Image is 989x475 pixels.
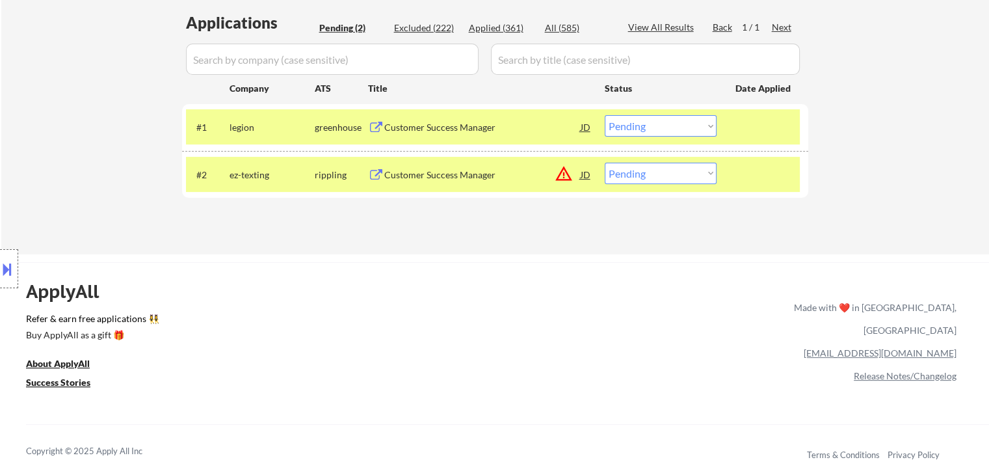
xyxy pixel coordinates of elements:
div: Excluded (222) [394,21,459,34]
div: Customer Success Manager [384,169,581,182]
input: Search by company (case sensitive) [186,44,479,75]
div: View All Results [628,21,698,34]
div: Pending (2) [319,21,384,34]
div: Back [713,21,733,34]
div: ez-texting [230,169,315,182]
div: Title [368,82,592,95]
a: Refer & earn free applications 👯‍♀️ [26,314,522,328]
div: Customer Success Manager [384,121,581,134]
div: All (585) [545,21,610,34]
a: [EMAIL_ADDRESS][DOMAIN_NAME] [804,347,956,359]
div: rippling [315,169,368,182]
input: Search by title (case sensitive) [491,44,800,75]
a: Terms & Conditions [807,450,880,460]
div: Company [230,82,315,95]
div: Made with ❤️ in [GEOGRAPHIC_DATA], [GEOGRAPHIC_DATA] [789,296,956,342]
div: JD [579,115,592,139]
div: greenhouse [315,121,368,134]
div: legion [230,121,315,134]
a: Release Notes/Changelog [854,370,956,381]
div: ATS [315,82,368,95]
button: warning_amber [555,165,573,183]
div: Next [772,21,793,34]
div: Applications [186,15,315,31]
div: 1 / 1 [742,21,772,34]
div: Status [605,76,717,100]
div: Date Applied [735,82,793,95]
a: Privacy Policy [888,450,940,460]
div: Applied (361) [469,21,534,34]
div: JD [579,163,592,186]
